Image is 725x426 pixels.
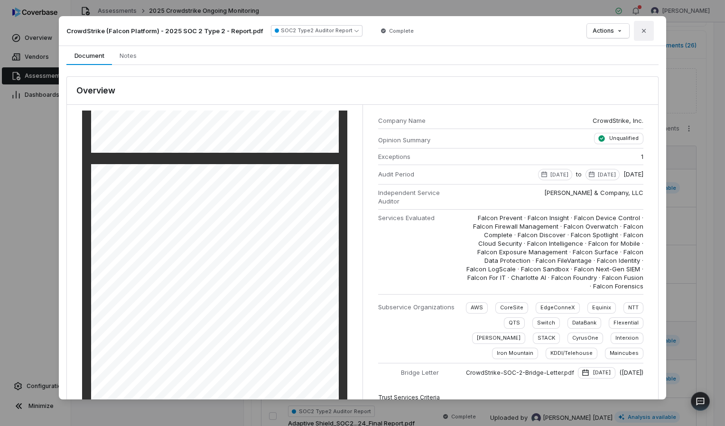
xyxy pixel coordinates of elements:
span: Opinion Summary [378,136,439,144]
span: ([DATE]) [619,368,643,379]
span: 1 [641,152,643,161]
span: Company Name [378,116,455,125]
p: Switch [537,319,555,326]
p: EdgeConneX [540,304,575,311]
p: NTT [628,304,639,311]
p: QTS [509,319,520,326]
p: [DATE] [598,171,616,178]
p: KDDI/Telehouse [550,350,593,357]
span: Falcon Prevent · Falcon Insight · Falcon Device Control · Falcon Firewall Management · Falcon Ove... [466,213,643,290]
span: [PERSON_NAME] & Company, LLC [544,188,643,197]
span: Exceptions [378,152,410,161]
span: Notes [116,49,140,62]
span: [DATE] [623,170,643,180]
p: CrowdStrike (Falcon Platform) - 2025 SOC 2 Type 2 - Report.pdf [66,27,263,35]
span: to [576,170,582,180]
button: Actions [587,24,629,38]
p: Unqualified [609,135,639,142]
span: Trust Services Criteria [378,394,440,401]
p: [DATE] [550,171,568,178]
span: Complete [389,27,414,35]
h3: Overview [76,84,115,97]
span: Independent Service Auditor [378,188,455,205]
span: Services Evaluated [378,213,435,222]
span: CrowdStrike-SOC-2-Bridge-Letter.pdf [466,369,574,376]
p: CoreSite [500,304,523,311]
p: STACK [538,334,555,342]
p: Maincubes [610,350,639,357]
span: Subservice Organizations [378,303,455,311]
dd: Bridge Letter [401,368,439,377]
button: SOC2 Type2 Auditor Report [271,25,362,37]
p: Interxion [615,334,639,342]
a: CrowdStrike-SOC-2-Bridge-Letter.pdf [466,368,574,379]
span: Actions [593,27,614,35]
p: DataBank [572,319,596,326]
p: Iron Mountain [497,350,533,357]
span: Document [71,49,108,62]
span: Audit Period [378,170,414,178]
span: CrowdStrike, Inc. [593,116,643,125]
p: CyrusOne [572,334,598,342]
p: AWS [471,304,483,311]
p: [PERSON_NAME] [477,334,521,342]
p: [DATE] [593,369,611,376]
p: Flexential [613,319,639,326]
p: Equinix [592,304,611,311]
